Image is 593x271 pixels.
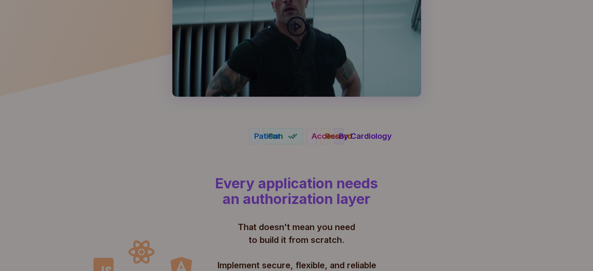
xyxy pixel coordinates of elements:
span: That doesn't mean you need [207,221,386,234]
div: Record [325,131,352,142]
div: By Cardiology [339,131,392,142]
div: Access [312,131,340,142]
div: Patient [254,131,280,142]
h2: an authorization layer [215,175,378,207]
span: Every application needs [215,175,378,191]
p: to build it from scratch. [207,221,386,246]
